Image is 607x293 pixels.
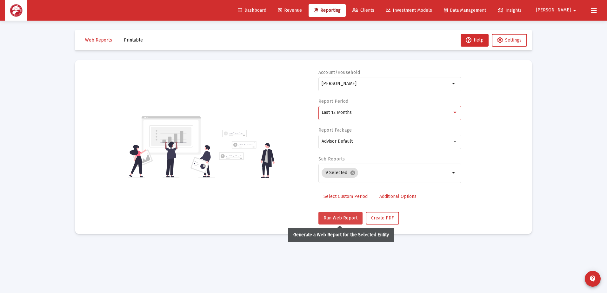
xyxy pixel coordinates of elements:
[80,34,117,47] button: Web Reports
[238,8,266,13] span: Dashboard
[381,4,437,17] a: Investment Models
[318,70,360,75] label: Account/Household
[322,110,352,115] span: Last 12 Months
[318,212,363,225] button: Run Web Report
[450,80,458,88] mat-icon: arrow_drop_down
[498,8,522,13] span: Insights
[233,4,271,17] a: Dashboard
[324,215,357,221] span: Run Web Report
[352,8,374,13] span: Clients
[273,4,307,17] a: Revenue
[322,166,450,179] mat-chip-list: Selection
[528,4,586,16] button: [PERSON_NAME]
[322,139,353,144] span: Advisor Default
[379,194,417,199] span: Additional Options
[85,37,112,43] span: Web Reports
[318,99,349,104] label: Report Period
[322,168,358,178] mat-chip: 9 Selected
[571,4,578,17] mat-icon: arrow_drop_down
[466,37,484,43] span: Help
[322,81,450,86] input: Search or select an account or household
[450,169,458,177] mat-icon: arrow_drop_down
[444,8,486,13] span: Data Management
[314,8,341,13] span: Reporting
[309,4,346,17] a: Reporting
[371,215,394,221] span: Create PDF
[492,34,527,47] button: Settings
[128,115,215,178] img: reporting
[366,212,399,225] button: Create PDF
[278,8,302,13] span: Revenue
[318,156,345,162] label: Sub Reports
[318,127,352,133] label: Report Package
[350,170,356,176] mat-icon: cancel
[536,8,571,13] span: [PERSON_NAME]
[589,275,597,283] mat-icon: contact_support
[505,37,522,43] span: Settings
[439,4,491,17] a: Data Management
[124,37,143,43] span: Printable
[119,34,148,47] button: Printable
[493,4,527,17] a: Insights
[219,130,275,178] img: reporting-alt
[461,34,489,47] button: Help
[347,4,379,17] a: Clients
[324,194,368,199] span: Select Custom Period
[386,8,432,13] span: Investment Models
[10,4,23,17] img: Dashboard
